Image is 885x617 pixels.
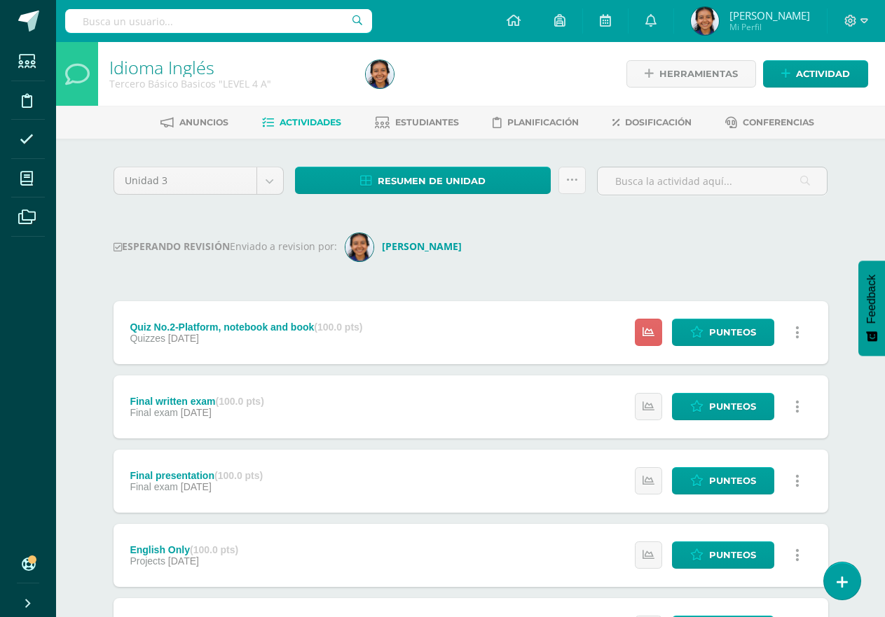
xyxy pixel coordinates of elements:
a: Idioma Inglés [109,55,214,79]
a: Anuncios [160,111,228,134]
strong: (100.0 pts) [190,544,238,555]
div: English Only [130,544,238,555]
a: [PERSON_NAME] [345,240,467,253]
span: Estudiantes [395,117,459,127]
img: c4f1f5121bd8919abeb5ff3c11799a63.png [345,233,373,261]
a: Actividades [262,111,341,134]
span: Final exam [130,407,177,418]
img: cca6ffb937673bdd5f291a83c3bf3926.png [691,7,719,35]
h1: Idioma Inglés [109,57,349,77]
a: Actividad [763,60,868,88]
span: Dosificación [625,117,692,127]
span: Actividad [796,61,850,87]
a: Dosificación [612,111,692,134]
strong: (100.0 pts) [216,396,264,407]
div: Final presentation [130,470,263,481]
span: Anuncios [179,117,228,127]
a: Punteos [672,541,774,569]
strong: ESPERANDO REVISIÓN [114,240,230,253]
div: Quiz No.2-Platform, notebook and book [130,321,362,333]
span: Actividades [280,117,341,127]
a: Punteos [672,319,774,346]
a: Planificación [493,111,579,134]
span: [DATE] [168,333,199,344]
span: Feedback [865,275,878,324]
span: Herramientas [659,61,738,87]
a: Resumen de unidad [295,167,551,194]
a: Punteos [672,393,774,420]
span: Planificación [507,117,579,127]
img: cca6ffb937673bdd5f291a83c3bf3926.png [366,60,394,88]
a: Conferencias [725,111,814,134]
strong: (100.0 pts) [314,321,362,333]
div: Final written exam [130,396,263,407]
span: Quizzes [130,333,165,344]
span: Mi Perfil [729,21,810,33]
div: Tercero Básico Basicos 'LEVEL 4 A' [109,77,349,90]
button: Feedback - Mostrar encuesta [858,261,885,356]
strong: (100.0 pts) [214,470,263,481]
span: Resumen de unidad [378,168,486,194]
span: Punteos [709,542,756,568]
a: Estudiantes [375,111,459,134]
strong: [PERSON_NAME] [382,240,462,253]
input: Busca un usuario... [65,9,372,33]
span: Enviado a revision por: [230,240,337,253]
a: Herramientas [626,60,756,88]
span: Final exam [130,481,177,492]
span: Punteos [709,319,756,345]
span: [DATE] [181,481,212,492]
span: [PERSON_NAME] [729,8,810,22]
span: Conferencias [743,117,814,127]
span: Unidad 3 [125,167,246,194]
span: Punteos [709,468,756,494]
span: Punteos [709,394,756,420]
span: [DATE] [181,407,212,418]
a: Punteos [672,467,774,494]
a: Unidad 3 [114,167,283,194]
span: Projects [130,555,165,567]
span: [DATE] [168,555,199,567]
input: Busca la actividad aquí... [598,167,827,195]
